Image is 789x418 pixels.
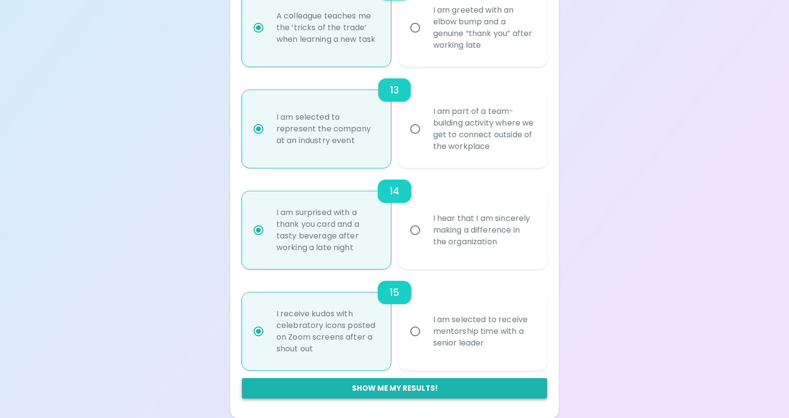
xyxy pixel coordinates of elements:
[425,302,542,361] div: I am selected to receive mentorship time with a senior leader
[425,94,542,164] div: I am part of a team-building activity where we get to connect outside of the workplace
[389,285,399,300] h6: 15
[389,183,399,199] h6: 14
[269,195,385,265] div: I am surprised with a thank you card and a tasty beverage after working a late night
[390,82,399,98] h6: 13
[269,296,385,366] div: I receive kudos with celebratory icons posted on Zoom screens after a shout out
[425,201,542,259] div: I hear that I am sincerely making a difference in the organization
[269,100,385,158] div: I am selected to represent the company at an industry event
[242,168,547,269] div: choice-group-check
[242,67,547,168] div: choice-group-check
[242,378,547,399] button: Show me my results!
[242,269,547,370] div: choice-group-check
